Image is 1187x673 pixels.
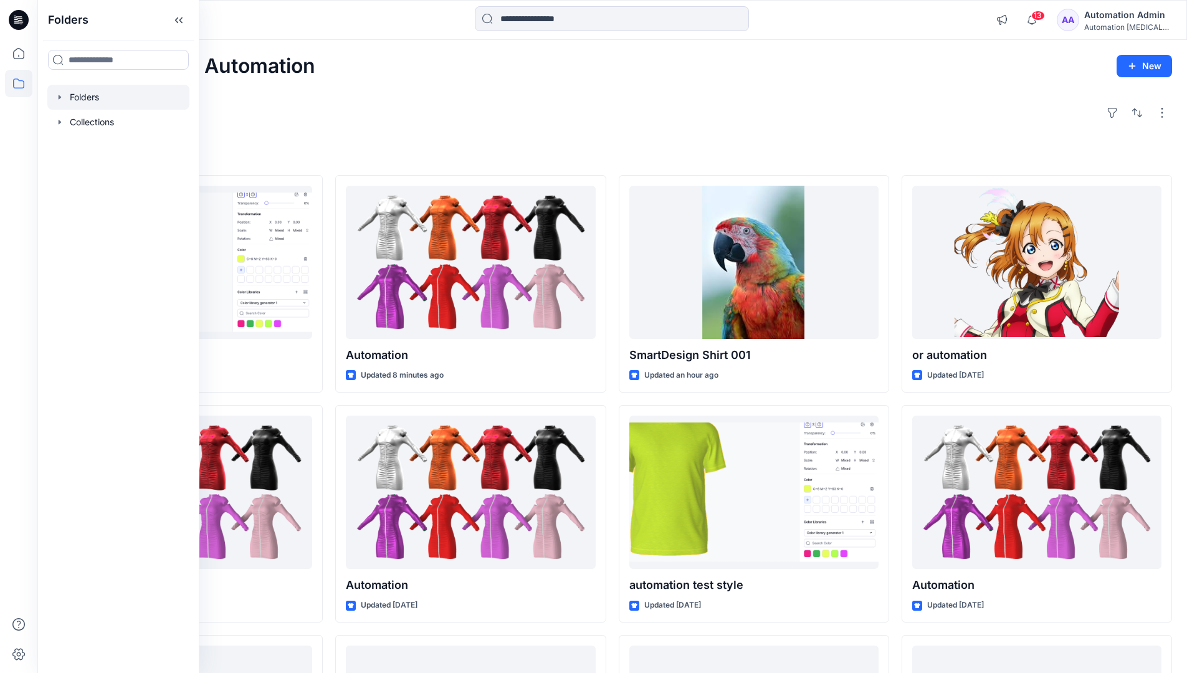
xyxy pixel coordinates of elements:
a: automation test style [629,416,879,570]
a: Automation [912,416,1161,570]
span: 13 [1031,11,1045,21]
div: Automation [MEDICAL_DATA]... [1084,22,1171,32]
a: Automation [346,416,595,570]
div: AA [1057,9,1079,31]
a: or automation [912,186,1161,340]
p: Updated [DATE] [361,599,417,612]
p: or automation [912,346,1161,364]
div: Automation Admin [1084,7,1171,22]
p: Updated [DATE] [927,599,984,612]
p: Updated [DATE] [927,369,984,382]
p: Automation [346,576,595,594]
p: Updated an hour ago [644,369,718,382]
h4: Styles [52,148,1172,163]
p: Automation [346,346,595,364]
p: Automation [912,576,1161,594]
p: automation test style [629,576,879,594]
button: New [1117,55,1172,77]
p: Updated 8 minutes ago [361,369,444,382]
a: SmartDesign Shirt 001 [629,186,879,340]
a: Automation [346,186,595,340]
p: Updated [DATE] [644,599,701,612]
p: SmartDesign Shirt 001 [629,346,879,364]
